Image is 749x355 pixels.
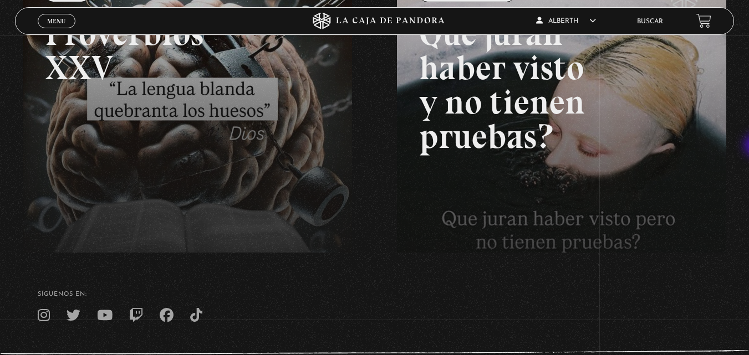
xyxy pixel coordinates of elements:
[43,27,69,35] span: Cerrar
[47,18,65,24] span: Menu
[696,13,711,28] a: View your shopping cart
[536,18,596,24] span: Alberth
[637,18,663,25] a: Buscar
[38,291,712,297] h4: SÍguenos en:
